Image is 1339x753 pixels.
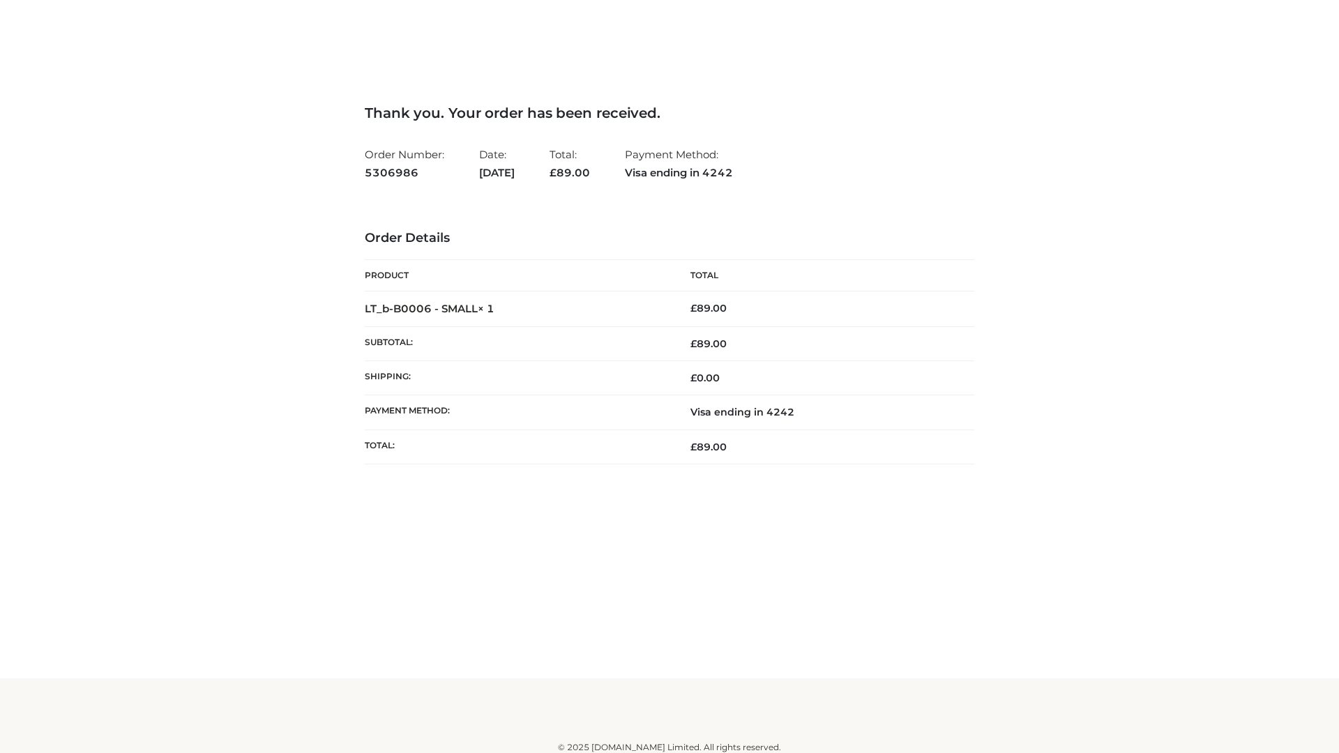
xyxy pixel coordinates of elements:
th: Shipping: [365,361,669,395]
th: Total [669,260,974,291]
h3: Order Details [365,231,974,246]
th: Payment method: [365,395,669,429]
h3: Thank you. Your order has been received. [365,105,974,121]
strong: × 1 [478,302,494,315]
span: £ [690,372,697,384]
strong: LT_b-B0006 - SMALL [365,302,494,315]
span: 89.00 [690,441,727,453]
th: Total: [365,429,669,464]
li: Payment Method: [625,142,733,185]
td: Visa ending in 4242 [669,395,974,429]
span: 89.00 [690,337,727,350]
span: £ [690,441,697,453]
strong: 5306986 [365,164,444,182]
li: Total: [550,142,590,185]
th: Subtotal: [365,326,669,360]
bdi: 0.00 [690,372,720,384]
span: £ [550,166,557,179]
strong: Visa ending in 4242 [625,164,733,182]
th: Product [365,260,669,291]
li: Order Number: [365,142,444,185]
span: 89.00 [550,166,590,179]
strong: [DATE] [479,164,515,182]
span: £ [690,337,697,350]
bdi: 89.00 [690,302,727,314]
li: Date: [479,142,515,185]
span: £ [690,302,697,314]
